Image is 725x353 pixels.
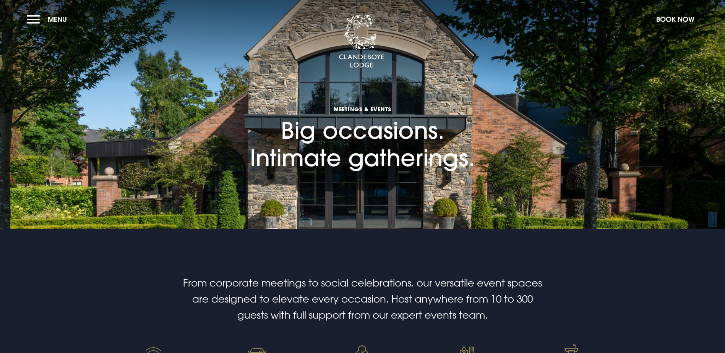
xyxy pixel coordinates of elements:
[339,15,384,68] img: Clandeboye Lodge
[48,15,67,24] span: Menu
[183,277,542,321] span: From corporate meetings to social celebrations, our versatile event spaces are designed to elevat...
[652,11,698,28] button: Book Now
[250,62,475,171] h1: Big occasions. Intimate gatherings.
[250,105,475,113] span: Meetings & Events
[27,11,71,28] button: Menu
